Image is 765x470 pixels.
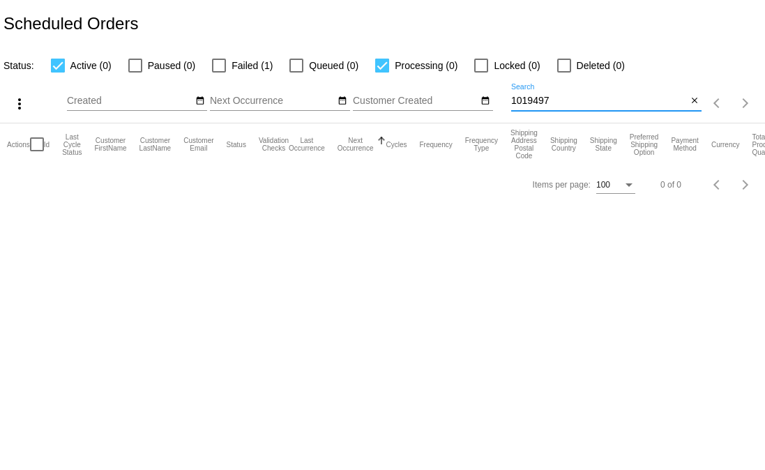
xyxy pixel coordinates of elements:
[309,57,358,74] span: Queued (0)
[338,96,347,107] mat-icon: date_range
[630,133,659,156] button: Change sorting for PreferredShippingOption
[660,180,681,190] div: 0 of 0
[596,181,635,190] mat-select: Items per page:
[353,96,478,107] input: Customer Created
[690,96,699,107] mat-icon: close
[480,96,490,107] mat-icon: date_range
[3,14,138,33] h2: Scheduled Orders
[183,137,213,152] button: Change sorting for CustomerEmail
[232,57,273,74] span: Failed (1)
[11,96,28,112] mat-icon: more_vert
[338,137,374,152] button: Change sorting for NextOccurrenceUtc
[94,137,126,152] button: Change sorting for CustomerFirstName
[3,60,34,71] span: Status:
[148,57,195,74] span: Paused (0)
[62,133,82,156] button: Change sorting for LastProcessingCycleId
[465,137,498,152] button: Change sorting for FrequencyType
[7,123,30,165] mat-header-cell: Actions
[510,129,538,160] button: Change sorting for ShippingPostcode
[494,57,540,74] span: Locked (0)
[259,123,289,165] mat-header-cell: Validation Checks
[386,140,407,149] button: Change sorting for Cycles
[195,96,205,107] mat-icon: date_range
[289,137,325,152] button: Change sorting for LastOccurrenceUtc
[67,96,192,107] input: Created
[511,96,687,107] input: Search
[550,137,577,152] button: Change sorting for ShippingCountry
[577,57,625,74] span: Deleted (0)
[711,140,740,149] button: Change sorting for CurrencyIso
[44,140,50,149] button: Change sorting for Id
[395,57,457,74] span: Processing (0)
[419,140,452,149] button: Change sorting for Frequency
[70,57,112,74] span: Active (0)
[671,137,698,152] button: Change sorting for PaymentMethod.Type
[732,171,759,199] button: Next page
[704,171,732,199] button: Previous page
[533,180,591,190] div: Items per page:
[687,94,702,109] button: Clear
[590,137,617,152] button: Change sorting for ShippingState
[227,140,246,149] button: Change sorting for Status
[139,137,172,152] button: Change sorting for CustomerLastName
[596,180,610,190] span: 100
[210,96,335,107] input: Next Occurrence
[732,89,759,117] button: Next page
[704,89,732,117] button: Previous page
